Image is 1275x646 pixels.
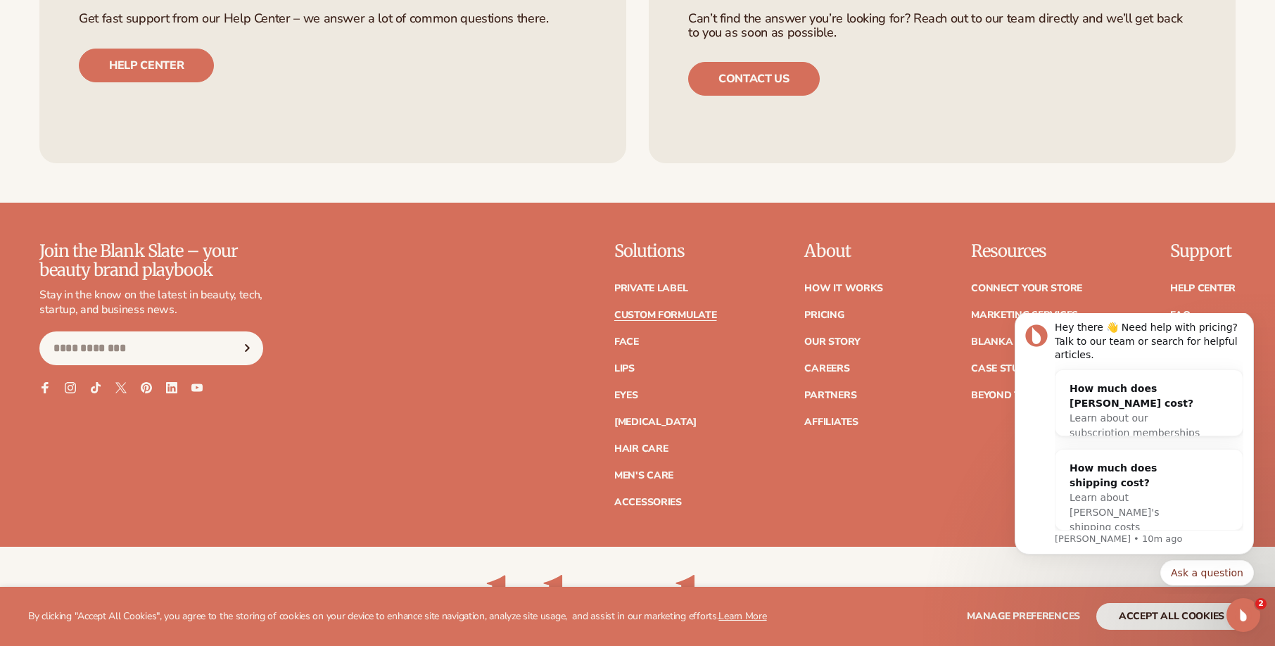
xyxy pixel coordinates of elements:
a: Pricing [804,310,844,320]
a: Accessories [614,498,682,507]
button: accept all cookies [1096,603,1247,630]
a: How It Works [804,284,883,293]
img: Profile image for Lee [32,11,54,34]
a: FAQ [1170,310,1190,320]
a: Case Studies [971,364,1041,374]
a: Blanka Academy [971,337,1065,347]
div: Hey there 👋 Need help with pricing? Talk to our team or search for helpful articles. [61,8,250,49]
a: [MEDICAL_DATA] [614,417,697,427]
a: Private label [614,284,687,293]
a: Partners [804,391,856,400]
p: Stay in the know on the latest in beauty, tech, startup, and business news. [39,288,263,317]
p: Solutions [614,242,717,260]
div: Message content [61,8,250,217]
a: Marketing services [971,310,1078,320]
span: Learn about [PERSON_NAME]'s shipping costs [76,179,165,220]
p: Join the Blank Slate – your beauty brand playbook [39,242,263,279]
a: Face [614,337,639,347]
a: Help Center [1170,284,1236,293]
iframe: Intercom notifications message [994,313,1275,594]
p: Message from Lee, sent 10m ago [61,220,250,232]
a: Hair Care [614,444,668,454]
a: Our Story [804,337,860,347]
a: Learn More [718,609,766,623]
a: Lips [614,364,635,374]
p: About [804,242,883,260]
div: How much does shipping cost?Learn about [PERSON_NAME]'s shipping costs [62,137,221,233]
div: How much does [PERSON_NAME] cost?Learn about our subscription memberships [62,57,221,139]
a: Connect your store [971,284,1082,293]
a: Men's Care [614,471,673,481]
a: Beyond the brand [971,391,1072,400]
a: Affiliates [804,417,858,427]
a: Careers [804,364,849,374]
p: By clicking "Accept All Cookies", you agree to the storing of cookies on your device to enhance s... [28,611,767,623]
div: How much does [PERSON_NAME] cost? [76,68,207,98]
p: Can’t find the answer you’re looking for? Reach out to our team directly and we’ll get back to yo... [688,12,1196,40]
p: Get fast support from our Help Center – we answer a lot of common questions there. [79,12,587,26]
p: Resources [971,242,1082,260]
a: Help center [79,49,214,82]
a: Contact us [688,62,820,96]
span: 2 [1255,598,1267,609]
button: Quick reply: Ask a question [167,247,260,272]
iframe: Intercom live chat [1226,598,1260,632]
p: Support [1170,242,1236,260]
button: Manage preferences [967,603,1080,630]
span: Learn about our subscription memberships [76,99,206,125]
div: Quick reply options [21,247,260,272]
div: How much does shipping cost? [76,148,207,177]
span: Manage preferences [967,609,1080,623]
a: Custom formulate [614,310,717,320]
button: Subscribe [231,331,262,365]
a: Eyes [614,391,638,400]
